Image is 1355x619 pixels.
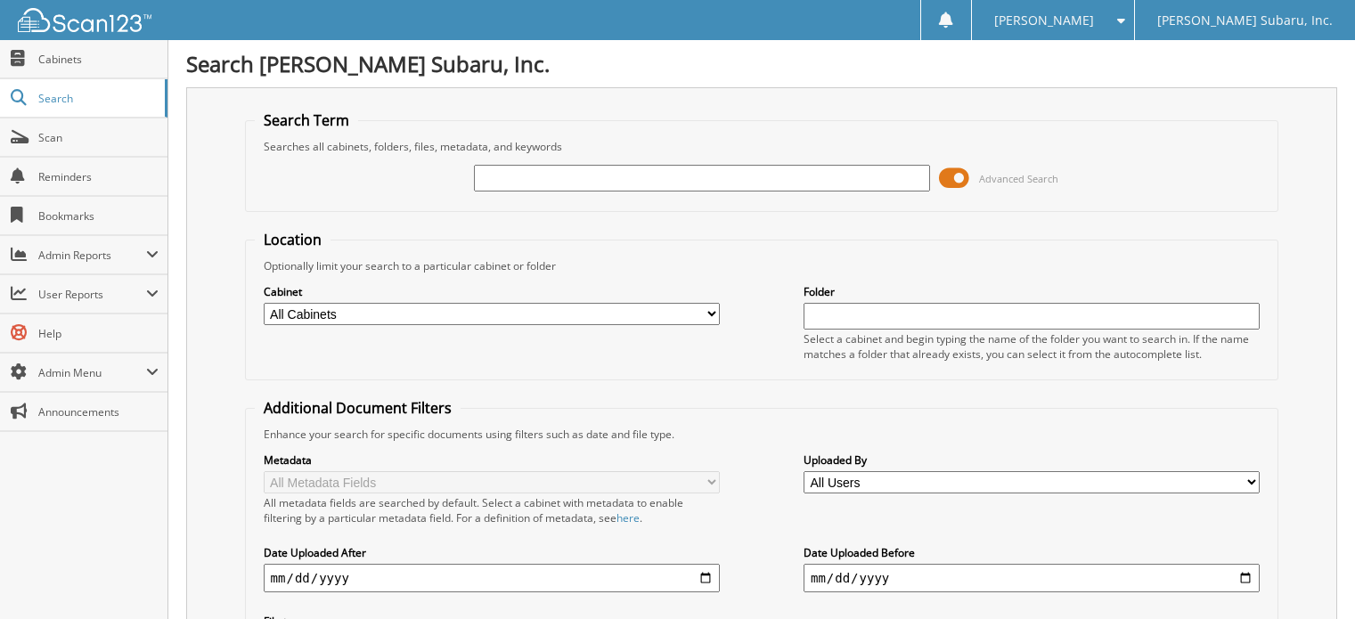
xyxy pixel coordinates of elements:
div: All metadata fields are searched by default. Select a cabinet with metadata to enable filtering b... [264,495,720,525]
div: Searches all cabinets, folders, files, metadata, and keywords [255,139,1269,154]
label: Metadata [264,452,720,468]
span: User Reports [38,287,146,302]
div: Optionally limit your search to a particular cabinet or folder [255,258,1269,273]
label: Date Uploaded Before [804,545,1260,560]
a: here [616,510,640,525]
input: start [264,564,720,592]
legend: Search Term [255,110,358,130]
legend: Location [255,230,331,249]
span: [PERSON_NAME] [994,15,1094,26]
div: Enhance your search for specific documents using filters such as date and file type. [255,427,1269,442]
label: Folder [804,284,1260,299]
legend: Additional Document Filters [255,398,461,418]
label: Date Uploaded After [264,545,720,560]
span: Announcements [38,404,159,419]
span: Scan [38,130,159,145]
span: Bookmarks [38,208,159,224]
input: end [804,564,1260,592]
span: Help [38,326,159,341]
span: Cabinets [38,52,159,67]
h1: Search [PERSON_NAME] Subaru, Inc. [186,49,1337,78]
span: [PERSON_NAME] Subaru, Inc. [1157,15,1333,26]
label: Cabinet [264,284,720,299]
div: Select a cabinet and begin typing the name of the folder you want to search in. If the name match... [804,331,1260,362]
span: Search [38,91,156,106]
span: Admin Reports [38,248,146,263]
span: Advanced Search [979,172,1058,185]
img: scan123-logo-white.svg [18,8,151,32]
span: Admin Menu [38,365,146,380]
span: Reminders [38,169,159,184]
label: Uploaded By [804,452,1260,468]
